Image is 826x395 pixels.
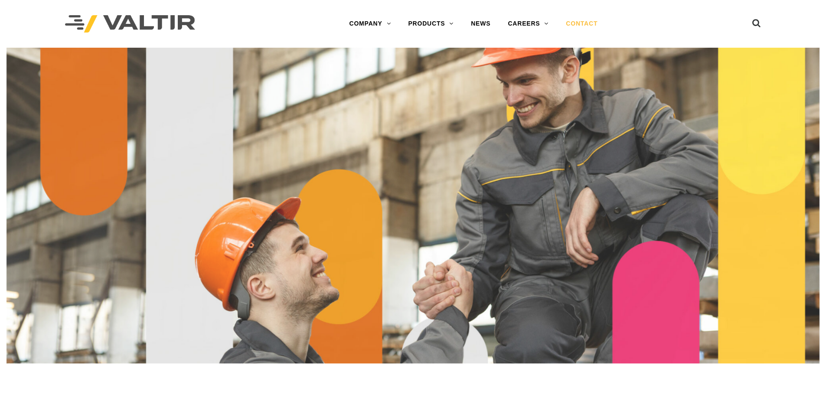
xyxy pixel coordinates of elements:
[340,15,399,33] a: COMPANY
[399,15,462,33] a: PRODUCTS
[65,15,195,33] img: Valtir
[7,48,819,369] img: Contact_1
[557,15,606,33] a: CONTACT
[462,15,499,33] a: NEWS
[499,15,557,33] a: CAREERS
